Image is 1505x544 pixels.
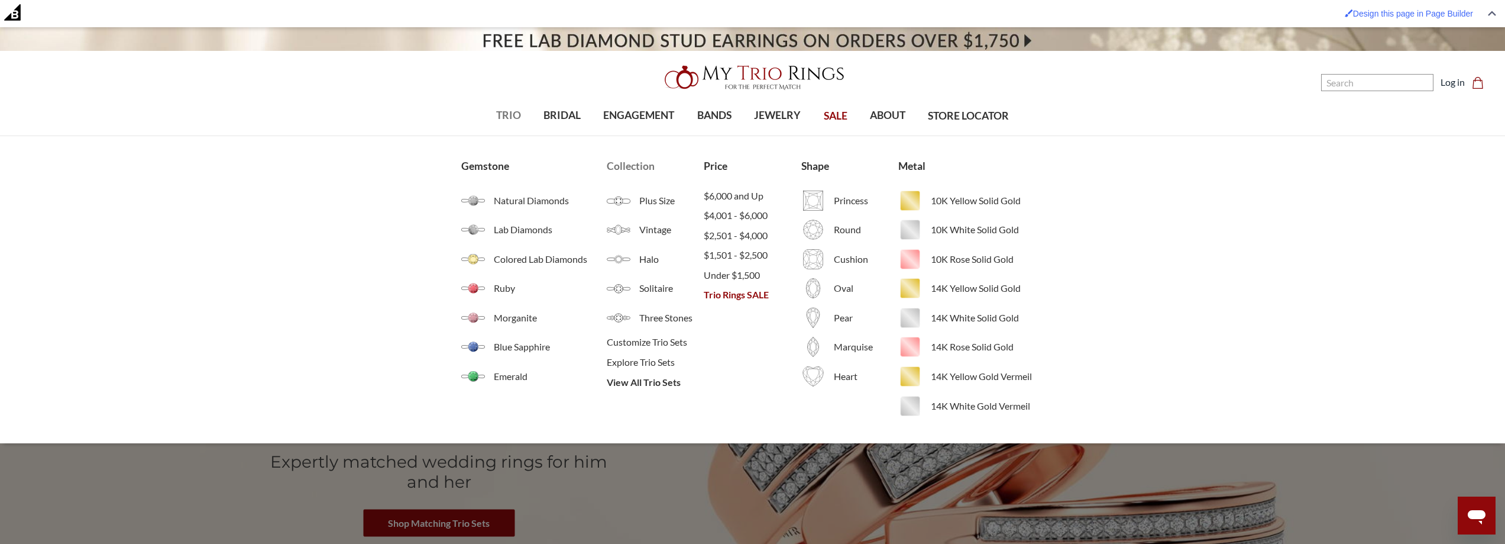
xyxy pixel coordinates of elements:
[1339,3,1479,24] a: Design this page in Page Builder
[494,223,607,237] span: Lab Diamonds
[1353,9,1473,18] span: Design this page in Page Builder
[461,189,485,213] img: Natural Diamonds
[494,340,607,354] span: Blue Sapphire
[801,335,898,359] a: Marquise
[743,96,812,135] a: JEWELRY
[704,248,801,262] a: $1,501 - $2,500
[496,108,521,123] span: TRIO
[898,306,1044,330] a: 14K White Solid Gold
[834,194,898,208] span: Princess
[607,306,704,330] a: Three Stones
[633,135,645,136] button: submenu toggle
[658,59,847,96] img: My Trio Rings
[704,208,801,223] a: $4,001 - $6,000
[639,281,704,295] span: Solitaire
[834,223,898,237] span: Round
[1472,77,1484,89] svg: cart.cart_preview
[461,159,607,174] a: Gemstone
[917,97,1020,136] a: STORE LOCATOR
[592,96,685,135] a: ENGAGEMENT
[931,252,1044,266] span: 10K Rose Solid Gold
[801,276,898,300] a: Oval
[898,335,1044,359] a: 14K Rose Solid Gold
[607,189,630,213] img: Plus Size
[1472,75,1491,89] a: Cart with 0 items
[898,394,1044,418] a: 14K White Gold Vermeil
[801,306,898,330] a: Pear
[931,194,1044,208] span: 10K Yellow Solid Gold
[607,218,704,242] a: Vintage
[812,97,858,136] a: SALE
[834,252,898,266] span: Cushion
[461,247,485,271] img: Colored Diamonds
[461,365,607,388] a: Emerald
[834,369,898,384] span: Heart
[494,252,607,266] span: Colored Lab Diamonds
[461,276,607,300] a: Ruby
[834,311,898,325] span: Pear
[639,223,704,237] span: Vintage
[607,355,704,369] span: Explore Trio Sets
[898,189,1044,213] a: 10K Yellow Solid Gold
[461,218,607,242] a: Lab Diamonds
[494,369,607,384] span: Emerald
[704,159,801,174] a: Price
[494,194,607,208] span: Natural Diamonds
[543,108,581,123] span: BRIDAL
[607,159,704,174] a: Collection
[639,252,704,266] span: Halo
[898,276,1044,300] a: 14K Yellow Solid Gold
[461,306,607,330] a: Morganite
[931,281,1044,295] span: 14K Yellow Solid Gold
[931,399,1044,413] span: 14K White Gold Vermeil
[704,228,801,243] a: $2,501 - $4,000
[898,159,1044,174] a: Metal
[704,268,801,282] a: Under $1,500
[859,96,917,135] a: ABOUT
[882,135,894,136] button: submenu toggle
[461,247,607,271] a: Colored Lab Diamonds
[898,365,1044,388] a: 14K Yellow Gold Vermeil
[704,288,801,302] a: Trio Rings SALE
[1441,75,1465,89] a: Log in
[607,335,704,349] a: Customize Trio Sets
[607,306,630,330] img: Three Stones
[928,108,1009,124] span: STORE LOCATOR
[461,365,485,388] img: Emerald
[801,365,898,388] a: Heart
[697,108,732,123] span: BANDS
[772,135,784,136] button: submenu toggle
[461,335,607,359] a: Blue Sapphire
[461,335,485,359] img: Blue Sapphire
[931,340,1044,354] span: 14K Rose Solid Gold
[1458,497,1496,535] iframe: Button to launch messaging window
[436,59,1069,96] a: My Trio Rings
[607,375,704,390] a: View All Trio Sets
[639,311,704,325] span: Three Stones
[1321,74,1433,91] input: Search
[801,159,898,174] a: Shape
[704,189,801,203] a: $6,000 and Up
[494,281,607,295] span: Ruby
[494,311,607,325] span: Morganite
[639,194,704,208] span: Plus Size
[607,276,630,300] img: Solitaire
[503,135,514,136] button: submenu toggle
[532,96,592,135] a: BRIDAL
[898,247,1044,271] a: 10K Rose Solid Gold
[708,135,720,136] button: submenu toggle
[461,276,485,300] img: Ruby
[931,311,1044,325] span: 14K White Solid Gold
